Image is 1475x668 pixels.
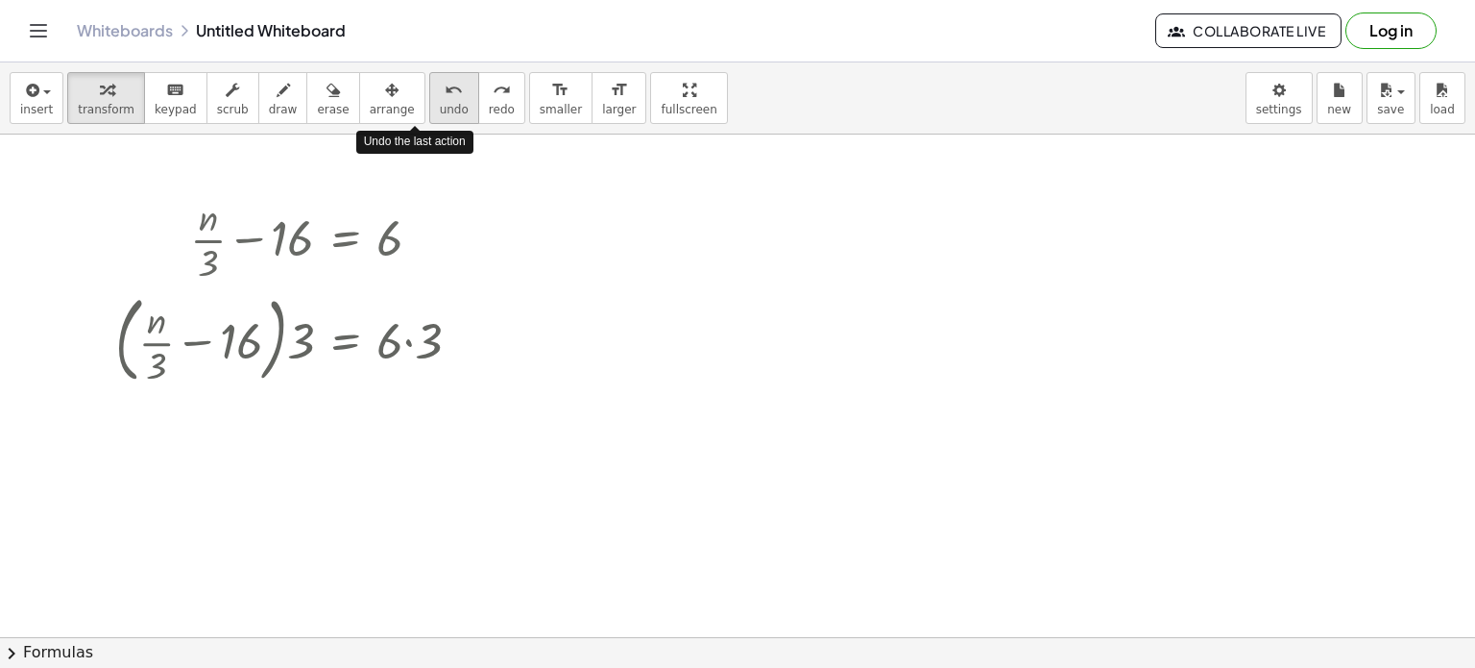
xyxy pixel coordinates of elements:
[1172,22,1325,39] span: Collaborate Live
[269,103,298,116] span: draw
[1256,103,1302,116] span: settings
[78,103,134,116] span: transform
[1430,103,1455,116] span: load
[540,103,582,116] span: smaller
[602,103,636,116] span: larger
[258,72,308,124] button: draw
[661,103,716,116] span: fullscreen
[1419,72,1465,124] button: load
[67,72,145,124] button: transform
[489,103,515,116] span: redo
[217,103,249,116] span: scrub
[1345,12,1437,49] button: Log in
[370,103,415,116] span: arrange
[206,72,259,124] button: scrub
[650,72,727,124] button: fullscreen
[306,72,359,124] button: erase
[1155,13,1342,48] button: Collaborate Live
[10,72,63,124] button: insert
[1245,72,1313,124] button: settings
[478,72,525,124] button: redoredo
[1366,72,1415,124] button: save
[77,21,173,40] a: Whiteboards
[1377,103,1404,116] span: save
[317,103,349,116] span: erase
[166,79,184,102] i: keyboard
[551,79,569,102] i: format_size
[1327,103,1351,116] span: new
[144,72,207,124] button: keyboardkeypad
[23,15,54,46] button: Toggle navigation
[155,103,197,116] span: keypad
[1317,72,1363,124] button: new
[610,79,628,102] i: format_size
[445,79,463,102] i: undo
[20,103,53,116] span: insert
[592,72,646,124] button: format_sizelarger
[356,131,473,153] div: Undo the last action
[440,103,469,116] span: undo
[529,72,592,124] button: format_sizesmaller
[429,72,479,124] button: undoundo
[359,72,425,124] button: arrange
[493,79,511,102] i: redo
